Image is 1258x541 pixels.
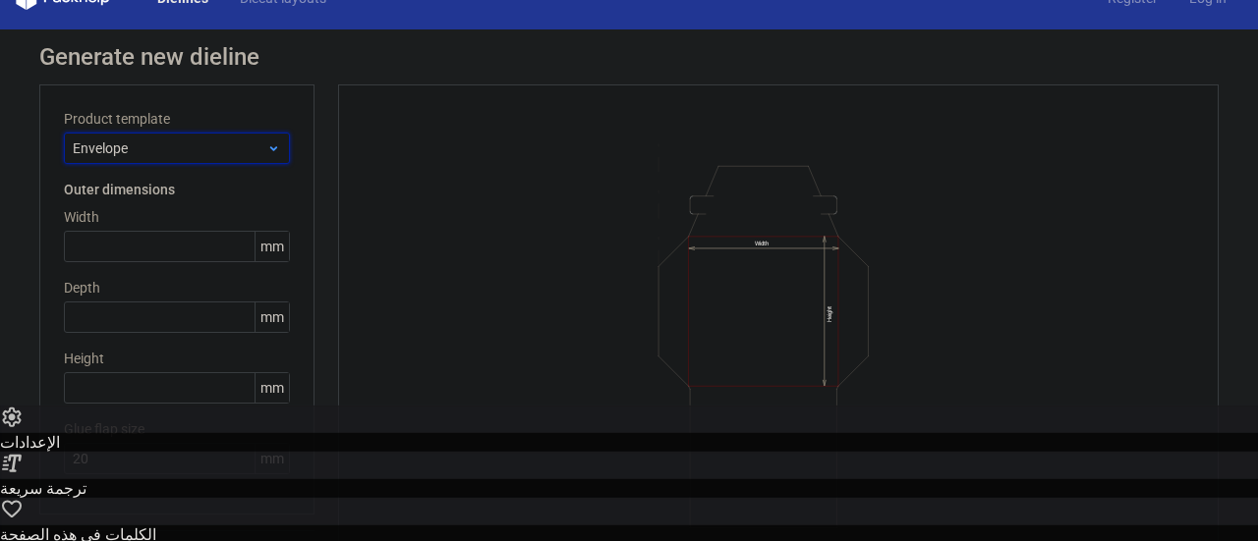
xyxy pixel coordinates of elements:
[64,109,290,129] label: Product template
[64,207,290,227] label: Width
[255,302,289,332] span: mm
[64,180,290,199] h3: Outer dimensions
[255,373,289,403] span: mm
[755,240,769,246] text: Width
[39,45,1219,69] h1: Generate new dieline
[64,349,290,368] label: Height
[73,138,266,158] span: Envelope
[255,232,289,261] span: mm
[826,305,833,321] text: Height
[64,278,290,298] label: Depth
